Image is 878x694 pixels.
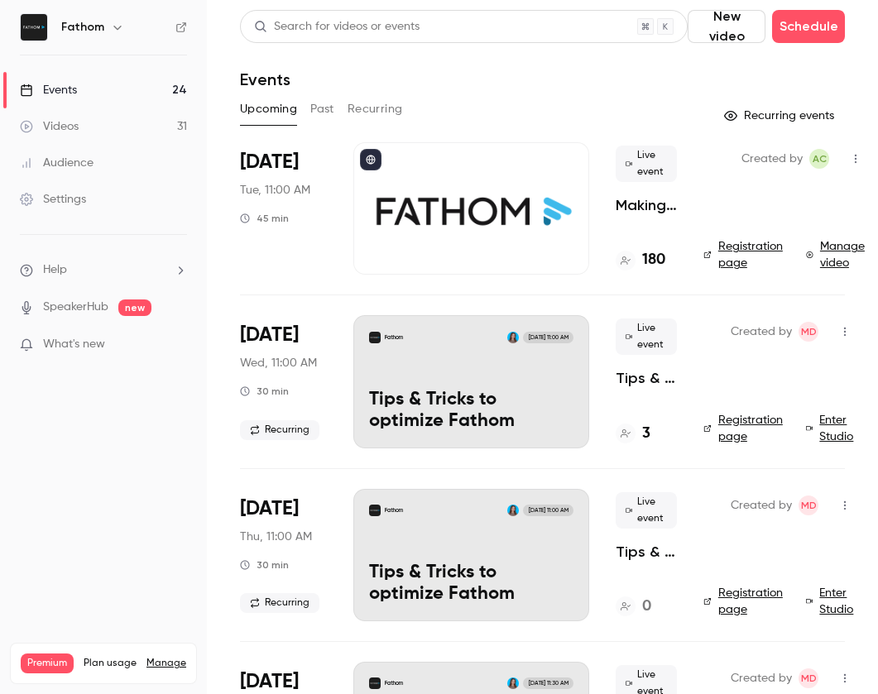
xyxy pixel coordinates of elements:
div: 30 min [240,558,289,572]
a: Making the Most of Fathom: From Setup to Success [616,195,677,215]
a: Manage video [806,238,869,271]
span: [DATE] 11:00 AM [523,505,573,516]
span: Thu, 11:00 AM [240,529,312,545]
span: Help [43,261,67,279]
span: Created by [731,495,792,515]
div: Videos [20,118,79,135]
span: Created by [731,668,792,688]
span: MD [801,668,817,688]
span: Live event [616,318,677,355]
span: Created by [731,322,792,342]
h4: 180 [642,249,665,271]
button: Recurring [348,96,403,122]
span: MD [801,495,817,515]
div: Sep 24 Wed, 12:00 PM (America/Toronto) [240,315,327,448]
button: Recurring events [717,103,845,129]
span: new [118,299,151,316]
a: Registration page [703,412,786,445]
div: Sep 25 Thu, 12:00 PM (America/Toronto) [240,489,327,621]
a: Enter Studio [806,412,858,445]
span: [DATE] [240,149,299,175]
span: Live event [616,146,677,182]
span: MD [801,322,817,342]
img: Admin Settings [369,677,381,689]
p: Tips & Tricks to optimize Fathom [369,390,573,433]
img: Raychel Balatero [507,505,519,516]
h1: Events [240,69,290,89]
p: Fathom [385,679,403,687]
span: Created by [741,149,803,169]
a: Registration page [703,238,786,271]
img: Tips & Tricks to optimize Fathom [369,505,381,516]
div: Audience [20,155,94,171]
div: Search for videos or events [254,18,420,36]
span: Wed, 11:00 AM [240,355,317,371]
a: Tips & Tricks to optimize Fathom [616,542,677,562]
span: [DATE] 11:00 AM [523,332,573,343]
h6: Fathom [61,19,104,36]
div: 45 min [240,212,289,225]
a: 0 [616,596,651,618]
p: Fathom [385,333,403,342]
div: Sep 23 Tue, 11:00 AM (America/Chicago) [240,142,327,275]
span: What's new [43,336,105,353]
span: Michelle Dizon [799,668,818,688]
button: New video [688,10,765,43]
p: Tips & Tricks to optimize Fathom [369,562,573,605]
span: Michelle Dizon [799,495,818,515]
a: 3 [616,423,650,445]
h4: 3 [642,423,650,445]
a: Tips & Tricks to optimize FathomFathomRaychel Balatero[DATE] 11:00 AMTips & Tricks to optimize Fa... [353,489,589,621]
span: [DATE] 11:30 AM [523,677,573,689]
img: Tips & Tricks to optimize Fathom [369,332,381,343]
a: Manage [146,657,186,670]
span: [DATE] [240,495,299,522]
a: Registration page [703,585,786,618]
span: AC [813,149,827,169]
span: Recurring [240,593,319,613]
div: 30 min [240,385,289,398]
span: Alli Cebular [809,149,829,169]
a: Tips & Tricks to optimize Fathom [616,368,677,388]
span: Tue, 11:00 AM [240,182,310,199]
img: Raychel Balatero [507,677,519,689]
a: Tips & Tricks to optimize FathomFathomRaychel Balatero[DATE] 11:00 AMTips & Tricks to optimize Fa... [353,315,589,448]
a: SpeakerHub [43,299,108,316]
div: Settings [20,191,86,208]
img: Raychel Balatero [507,332,519,343]
span: Recurring [240,420,319,440]
span: Live event [616,492,677,529]
div: Events [20,82,77,98]
h4: 0 [642,596,651,618]
li: help-dropdown-opener [20,261,187,279]
a: Enter Studio [806,585,858,618]
button: Upcoming [240,96,297,122]
a: 180 [616,249,665,271]
iframe: Noticeable Trigger [167,337,187,352]
span: Premium [21,653,74,673]
button: Past [310,96,334,122]
button: Schedule [772,10,845,43]
span: Michelle Dizon [799,322,818,342]
span: Plan usage [84,657,137,670]
img: Fathom [21,14,47,41]
p: Fathom [385,506,403,515]
span: [DATE] [240,322,299,348]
